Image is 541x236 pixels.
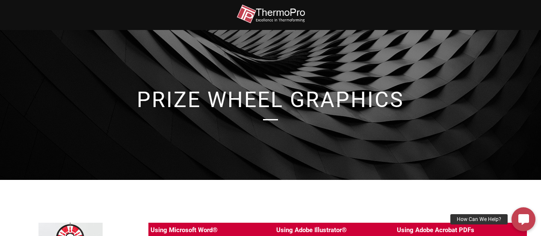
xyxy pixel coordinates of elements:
[237,4,305,24] img: thermopro-logo-non-iso
[450,214,508,224] div: How Can We Help?
[27,89,514,111] h1: prize Wheel Graphics
[276,225,347,236] div: Using Adobe Illustrator®
[397,225,474,236] div: Using Adobe Acrobat PDFs
[151,225,218,236] div: Using Microsoft Word®
[511,207,535,231] a: How Can We Help?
